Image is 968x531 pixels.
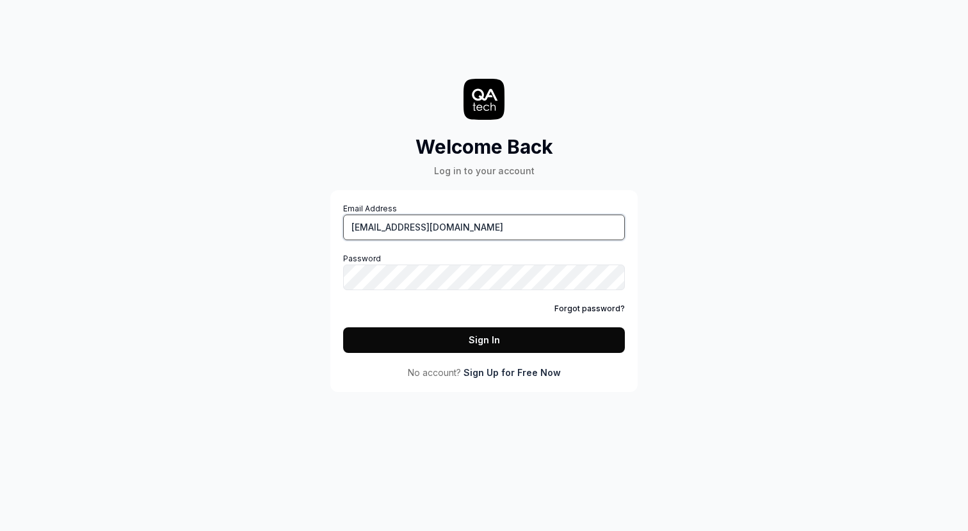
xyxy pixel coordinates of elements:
[343,215,625,240] input: Email Address
[343,253,625,290] label: Password
[408,366,461,379] span: No account?
[343,265,625,290] input: Password
[343,203,625,240] label: Email Address
[464,366,561,379] a: Sign Up for Free Now
[415,164,553,177] div: Log in to your account
[415,133,553,161] h2: Welcome Back
[343,327,625,353] button: Sign In
[554,303,625,315] a: Forgot password?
